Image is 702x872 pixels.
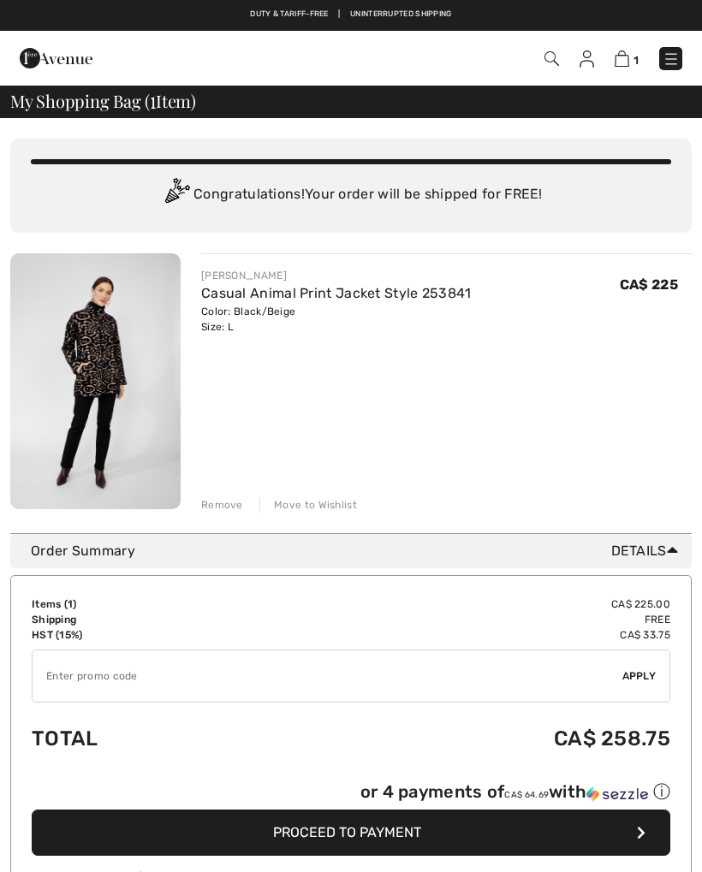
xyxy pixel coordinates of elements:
[615,50,629,67] img: Shopping Bag
[68,598,73,610] span: 1
[201,285,472,301] a: Casual Animal Print Jacket Style 253841
[360,780,670,804] div: or 4 payments of with
[32,596,264,612] td: Items ( )
[32,810,670,856] button: Proceed to Payment
[580,50,594,68] img: My Info
[201,304,472,335] div: Color: Black/Beige Size: L
[33,650,622,702] input: Promo code
[611,541,685,561] span: Details
[544,51,559,66] img: Search
[264,709,670,768] td: CA$ 258.75
[10,253,181,509] img: Casual Animal Print Jacket Style 253841
[264,612,670,627] td: Free
[620,276,678,293] span: CA$ 225
[32,627,264,643] td: HST (15%)
[264,596,670,612] td: CA$ 225.00
[663,50,680,68] img: Menu
[273,824,421,840] span: Proceed to Payment
[201,268,472,283] div: [PERSON_NAME]
[504,790,549,800] span: CA$ 64.69
[159,178,193,212] img: Congratulation2.svg
[32,780,670,810] div: or 4 payments ofCA$ 64.69withSezzle Click to learn more about Sezzle
[150,88,156,110] span: 1
[20,41,92,75] img: 1ère Avenue
[586,786,648,802] img: Sezzle
[32,709,264,768] td: Total
[615,48,639,68] a: 1
[259,497,357,513] div: Move to Wishlist
[31,178,671,212] div: Congratulations! Your order will be shipped for FREE!
[31,541,685,561] div: Order Summary
[201,497,243,513] div: Remove
[264,627,670,643] td: CA$ 33.75
[20,49,92,65] a: 1ère Avenue
[634,54,639,67] span: 1
[32,612,264,627] td: Shipping
[10,92,196,110] span: My Shopping Bag ( Item)
[622,668,657,684] span: Apply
